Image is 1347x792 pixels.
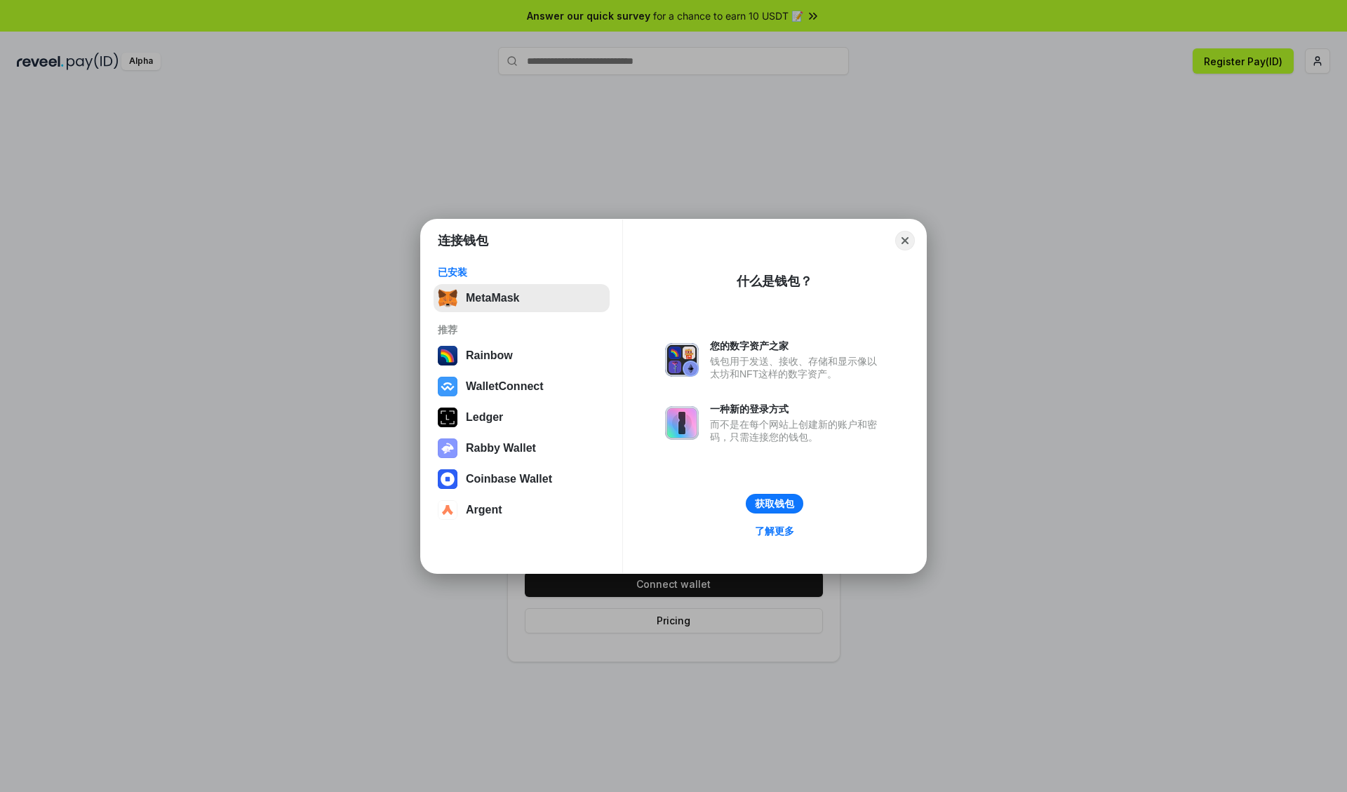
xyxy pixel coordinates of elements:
[466,292,519,304] div: MetaMask
[737,273,812,290] div: 什么是钱包？
[434,434,610,462] button: Rabby Wallet
[710,340,884,352] div: 您的数字资产之家
[438,288,457,308] img: svg+xml,%3Csvg%20fill%3D%22none%22%20height%3D%2233%22%20viewBox%3D%220%200%2035%2033%22%20width%...
[438,377,457,396] img: svg+xml,%3Csvg%20width%3D%2228%22%20height%3D%2228%22%20viewBox%3D%220%200%2028%2028%22%20fill%3D...
[466,473,552,485] div: Coinbase Wallet
[466,504,502,516] div: Argent
[710,355,884,380] div: 钱包用于发送、接收、存储和显示像以太坊和NFT这样的数字资产。
[434,465,610,493] button: Coinbase Wallet
[466,349,513,362] div: Rainbow
[755,525,794,537] div: 了解更多
[466,442,536,455] div: Rabby Wallet
[755,497,794,510] div: 获取钱包
[665,406,699,440] img: svg+xml,%3Csvg%20xmlns%3D%22http%3A%2F%2Fwww.w3.org%2F2000%2Fsvg%22%20fill%3D%22none%22%20viewBox...
[434,284,610,312] button: MetaMask
[438,500,457,520] img: svg+xml,%3Csvg%20width%3D%2228%22%20height%3D%2228%22%20viewBox%3D%220%200%2028%2028%22%20fill%3D...
[895,231,915,250] button: Close
[438,408,457,427] img: svg+xml,%3Csvg%20xmlns%3D%22http%3A%2F%2Fwww.w3.org%2F2000%2Fsvg%22%20width%3D%2228%22%20height%3...
[434,372,610,401] button: WalletConnect
[438,232,488,249] h1: 连接钱包
[466,411,503,424] div: Ledger
[665,343,699,377] img: svg+xml,%3Csvg%20xmlns%3D%22http%3A%2F%2Fwww.w3.org%2F2000%2Fsvg%22%20fill%3D%22none%22%20viewBox...
[466,380,544,393] div: WalletConnect
[746,522,803,540] a: 了解更多
[710,403,884,415] div: 一种新的登录方式
[438,266,605,278] div: 已安装
[434,403,610,431] button: Ledger
[438,323,605,336] div: 推荐
[434,496,610,524] button: Argent
[434,342,610,370] button: Rainbow
[746,494,803,514] button: 获取钱包
[438,469,457,489] img: svg+xml,%3Csvg%20width%3D%2228%22%20height%3D%2228%22%20viewBox%3D%220%200%2028%2028%22%20fill%3D...
[438,346,457,365] img: svg+xml,%3Csvg%20width%3D%22120%22%20height%3D%22120%22%20viewBox%3D%220%200%20120%20120%22%20fil...
[710,418,884,443] div: 而不是在每个网站上创建新的账户和密码，只需连接您的钱包。
[438,438,457,458] img: svg+xml,%3Csvg%20xmlns%3D%22http%3A%2F%2Fwww.w3.org%2F2000%2Fsvg%22%20fill%3D%22none%22%20viewBox...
